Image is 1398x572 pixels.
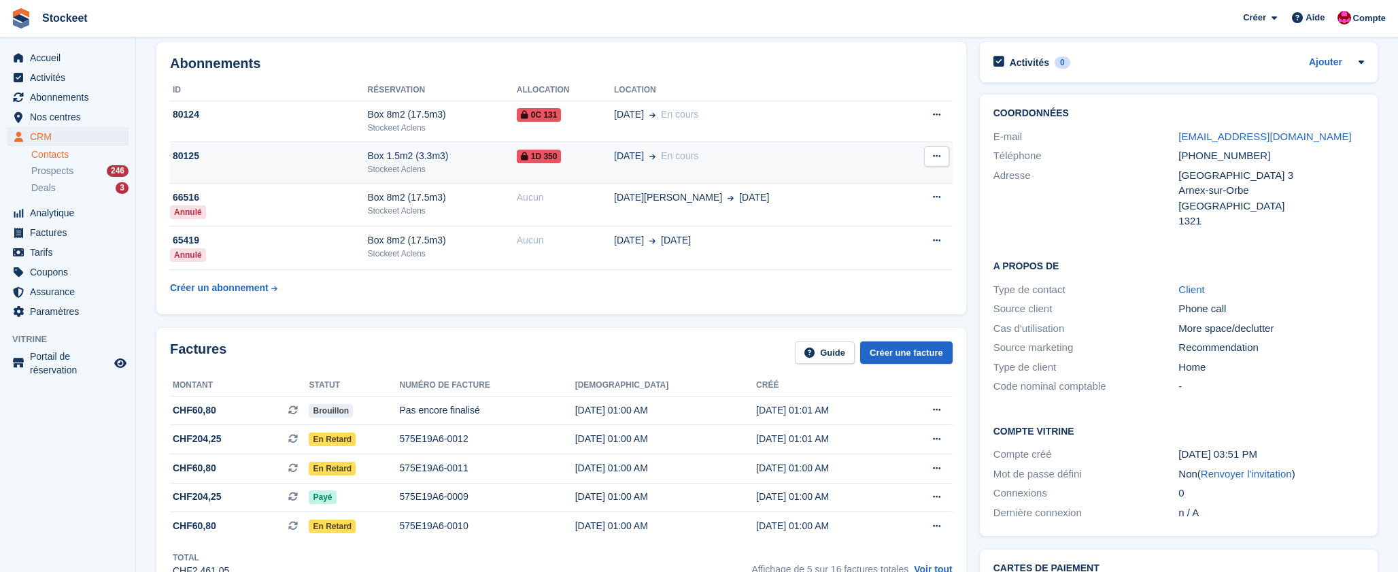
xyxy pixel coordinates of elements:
[1178,131,1351,142] a: [EMAIL_ADDRESS][DOMAIN_NAME]
[1201,468,1292,480] a: Renvoyer l'invitation
[993,424,1364,437] h2: Compte vitrine
[1178,340,1364,356] div: Recommendation
[30,127,112,146] span: CRM
[170,107,367,122] div: 80124
[1306,11,1325,24] span: Aide
[756,519,897,533] div: [DATE] 01:00 AM
[1010,56,1049,69] h2: Activités
[1178,379,1364,394] div: -
[575,519,756,533] div: [DATE] 01:00 AM
[1197,468,1295,480] span: ( )
[309,433,356,446] span: En retard
[1055,56,1070,69] div: 0
[661,150,698,161] span: En cours
[367,248,516,260] div: Stockeet Aclens
[1178,168,1364,184] div: [GEOGRAPHIC_DATA] 3
[170,80,367,101] th: ID
[1178,447,1364,462] div: [DATE] 03:51 PM
[107,165,129,177] div: 246
[1178,467,1364,482] div: Non
[7,127,129,146] a: menu
[661,109,698,120] span: En cours
[993,447,1179,462] div: Compte créé
[399,490,575,504] div: 575E19A6-0009
[31,164,129,178] a: Prospects 246
[309,462,356,475] span: En retard
[575,375,756,397] th: [DEMOGRAPHIC_DATA]
[1337,11,1351,24] img: Valentin BURDET
[756,432,897,446] div: [DATE] 01:01 AM
[756,490,897,504] div: [DATE] 01:00 AM
[993,505,1179,521] div: Dernière connexion
[1309,55,1342,71] a: Ajouter
[575,490,756,504] div: [DATE] 01:00 AM
[37,7,93,29] a: Stockeet
[30,282,112,301] span: Assurance
[1178,148,1364,164] div: [PHONE_NUMBER]
[575,432,756,446] div: [DATE] 01:00 AM
[7,107,129,127] a: menu
[7,350,129,377] a: menu
[614,80,900,101] th: Location
[993,467,1179,482] div: Mot de passe défini
[399,461,575,475] div: 575E19A6-0011
[1178,505,1364,521] div: n / A
[112,355,129,371] a: Boutique d'aperçu
[399,403,575,418] div: Pas encore finalisé
[1178,214,1364,229] div: 1321
[170,149,367,163] div: 80125
[7,282,129,301] a: menu
[170,233,367,248] div: 65419
[11,8,31,29] img: stora-icon-8386f47178a22dfd0bd8f6a31ec36ba5ce8667c1dd55bd0f319d3a0aa187defe.svg
[739,190,769,205] span: [DATE]
[7,203,129,222] a: menu
[367,149,516,163] div: Box 1.5m2 (3.3m3)
[993,340,1179,356] div: Source marketing
[7,88,129,107] a: menu
[1178,183,1364,199] div: Arnex-sur-Orbe
[993,282,1179,298] div: Type de contact
[575,403,756,418] div: [DATE] 01:00 AM
[860,341,953,364] a: Créer une facture
[31,148,129,161] a: Contacts
[30,223,112,242] span: Factures
[30,243,112,262] span: Tarifs
[116,182,129,194] div: 3
[367,107,516,122] div: Box 8m2 (17.5m3)
[7,223,129,242] a: menu
[170,375,309,397] th: Montant
[170,275,277,301] a: Créer un abonnement
[31,181,129,195] a: Deals 3
[517,150,562,163] span: 1D 350
[1178,301,1364,317] div: Phone call
[367,122,516,134] div: Stockeet Aclens
[993,129,1179,145] div: E-mail
[367,190,516,205] div: Box 8m2 (17.5m3)
[517,80,614,101] th: Allocation
[1178,486,1364,501] div: 0
[1243,11,1266,24] span: Créer
[614,107,644,122] span: [DATE]
[367,205,516,217] div: Stockeet Aclens
[30,68,112,87] span: Activités
[12,333,135,346] span: Vitrine
[756,403,897,418] div: [DATE] 01:01 AM
[993,301,1179,317] div: Source client
[1178,199,1364,214] div: [GEOGRAPHIC_DATA]
[795,341,855,364] a: Guide
[993,321,1179,337] div: Cas d'utilisation
[170,341,226,364] h2: Factures
[993,486,1179,501] div: Connexions
[756,461,897,475] div: [DATE] 01:00 AM
[30,350,112,377] span: Portail de réservation
[575,461,756,475] div: [DATE] 01:00 AM
[614,149,644,163] span: [DATE]
[7,68,129,87] a: menu
[993,379,1179,394] div: Code nominal comptable
[399,375,575,397] th: Numéro de facture
[1178,284,1204,295] a: Client
[517,233,614,248] div: Aucun
[1353,12,1386,25] span: Compte
[993,258,1364,272] h2: A propos de
[170,190,367,205] div: 66516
